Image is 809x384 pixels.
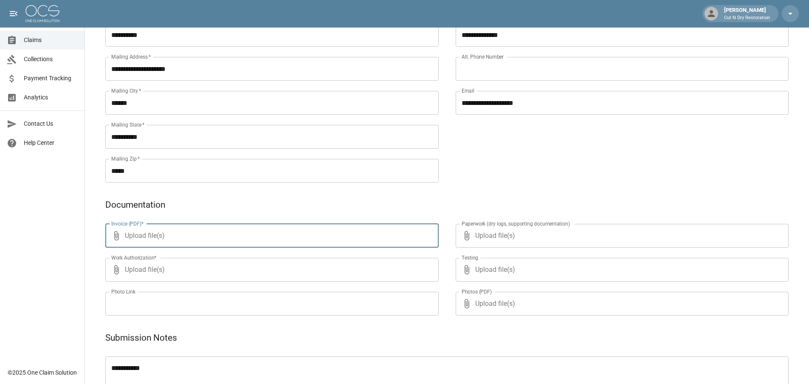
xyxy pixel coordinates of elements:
[125,258,416,282] span: Upload file(s)
[24,55,78,64] span: Collections
[111,254,157,261] label: Work Authorization*
[24,36,78,45] span: Claims
[5,5,22,22] button: open drawer
[462,220,570,227] label: Paperwork (dry logs, supporting documentation)
[462,288,492,295] label: Photos (PDF)
[24,138,78,147] span: Help Center
[111,87,141,94] label: Mailing City
[8,368,77,377] div: © 2025 One Claim Solution
[111,155,140,162] label: Mailing Zip
[475,258,766,282] span: Upload file(s)
[724,14,770,22] p: Cut N Dry Restoration
[111,53,151,60] label: Mailing Address
[721,6,773,21] div: [PERSON_NAME]
[24,74,78,83] span: Payment Tracking
[24,93,78,102] span: Analytics
[462,87,474,94] label: Email
[111,121,144,128] label: Mailing State
[111,288,135,295] label: Photo Link
[462,254,478,261] label: Testing
[25,5,59,22] img: ocs-logo-white-transparent.png
[125,224,416,248] span: Upload file(s)
[462,53,504,60] label: Alt. Phone Number
[475,224,766,248] span: Upload file(s)
[24,119,78,128] span: Contact Us
[475,292,766,316] span: Upload file(s)
[111,220,144,227] label: Invoice (PDF)*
